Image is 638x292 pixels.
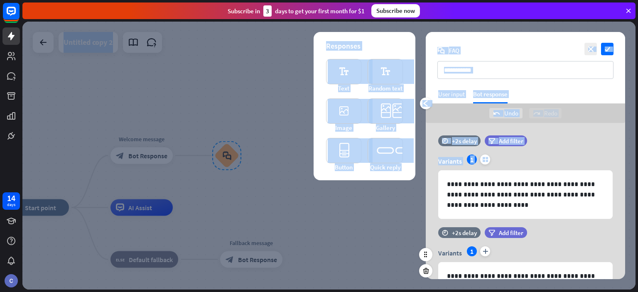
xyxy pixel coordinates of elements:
i: undo [493,110,500,117]
span: Variants [438,249,462,257]
div: Subscribe in days to get your first month for $1 [228,5,365,17]
i: filter [488,138,495,144]
div: 3 [263,5,272,17]
div: Undo [489,108,523,118]
div: +2s delay [452,229,477,237]
span: FAQ [449,47,459,54]
a: 14 days [2,192,20,210]
div: +2s delay [452,137,477,145]
div: Redo [529,108,562,118]
i: close [584,43,597,55]
span: Add filter [499,137,523,145]
i: time [442,230,448,236]
i: plus [480,246,490,256]
div: User input [438,90,465,98]
div: Bot response [473,90,508,103]
i: filter [488,230,495,236]
span: Variants [438,157,462,165]
i: block_faq [437,47,445,54]
span: Add filter [499,229,523,237]
i: time [442,138,448,144]
div: 1 [467,246,477,256]
div: 1 [467,155,477,164]
div: 14 [7,194,15,202]
button: Open LiveChat chat widget [7,3,32,28]
i: arrowhead_left [422,100,429,107]
i: redo [533,110,540,117]
i: plus [480,155,490,164]
i: check [601,43,613,55]
div: days [7,202,15,208]
div: Subscribe now [371,4,420,17]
